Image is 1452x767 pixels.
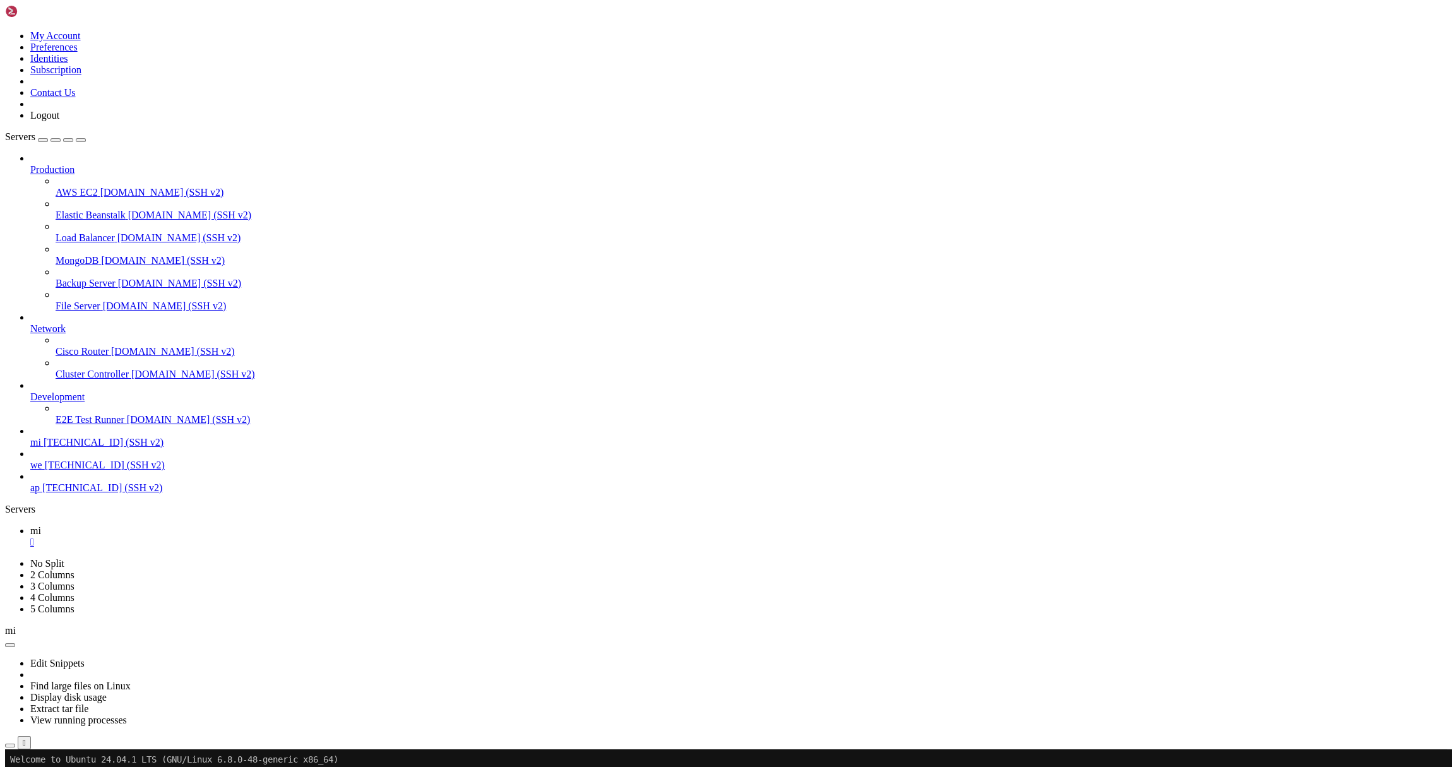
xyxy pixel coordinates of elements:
[30,581,74,592] a: 3 Columns
[5,342,1289,353] x-row: root@bizarresmash:~#
[5,90,1289,100] x-row: System load: 0.07 Processes: 108
[5,131,35,142] span: Servers
[5,216,1289,227] x-row: 207 updates can be applied immediately.
[30,460,42,470] span: we
[30,425,1447,448] li: mi [TECHNICAL_ID] (SSH v2)
[5,37,1289,47] x-row: * Management: [URL][DOMAIN_NAME]
[30,53,68,64] a: Identities
[56,414,124,425] span: E2E Test Runner
[30,164,1447,175] a: Production
[30,569,74,580] a: 2 Columns
[30,715,127,725] a: View running processes
[23,738,26,747] div: 
[56,210,126,220] span: Elastic Beanstalk
[30,592,74,603] a: 4 Columns
[5,5,78,18] img: Shellngn
[30,153,1447,312] li: Production
[56,289,1447,312] li: File Server [DOMAIN_NAME] (SSH v2)
[56,187,1447,198] a: AWS EC2 [DOMAIN_NAME] (SSH v2)
[56,175,1447,198] li: AWS EC2 [DOMAIN_NAME] (SSH v2)
[128,210,252,220] span: [DOMAIN_NAME] (SSH v2)
[5,5,1289,16] x-row: Welcome to Ubuntu 24.04.1 LTS (GNU/Linux 6.8.0-48-generic x86_64)
[101,255,225,266] span: [DOMAIN_NAME] (SSH v2)
[56,221,1447,244] li: Load Balancer [DOMAIN_NAME] (SSH v2)
[56,278,116,288] span: Backup Server
[30,323,1447,335] a: Network
[18,736,31,749] button: 
[5,142,1289,153] x-row: * Strictly confined Kubernetes makes edge and IoT secure. Learn how MicroK8s
[30,110,59,121] a: Logout
[5,100,1289,110] x-row: Usage of /: 49.4% of 29.44GB Users logged in: 1
[56,232,1447,244] a: Load Balancer [DOMAIN_NAME] (SSH v2)
[5,268,1289,279] x-row: See [URL][DOMAIN_NAME] or run: sudo pro status
[56,369,1447,380] a: Cluster Controller [DOMAIN_NAME] (SSH v2)
[5,504,1447,515] div: Servers
[56,300,1447,312] a: File Server [DOMAIN_NAME] (SSH v2)
[56,255,98,266] span: MongoDB
[30,30,81,41] a: My Account
[111,346,235,357] span: [DOMAIN_NAME] (SSH v2)
[5,300,1289,311] x-row: The list of available updates is more than a week old.
[30,64,81,75] a: Subscription
[5,311,1289,321] x-row: To check for new updates run: sudo apt update
[5,226,1289,237] x-row: 113 of these updates are standard security updates.
[5,26,1289,37] x-row: * Documentation: [URL][DOMAIN_NAME]
[5,237,1289,247] x-row: To see these additional updates run: apt list --upgradable
[118,278,242,288] span: [DOMAIN_NAME] (SSH v2)
[5,47,1289,58] x-row: * Support: [URL][DOMAIN_NAME]
[100,187,224,198] span: [DOMAIN_NAME] (SSH v2)
[56,346,1447,357] a: Cisco Router [DOMAIN_NAME] (SSH v2)
[56,357,1447,380] li: Cluster Controller [DOMAIN_NAME] (SSH v2)
[117,342,122,353] div: (21, 32)
[56,278,1447,289] a: Backup Server [DOMAIN_NAME] (SSH v2)
[56,266,1447,289] li: Backup Server [DOMAIN_NAME] (SSH v2)
[30,482,1447,494] a: ap [TECHNICAL_ID] (SSH v2)
[30,437,41,448] span: mi
[103,300,227,311] span: [DOMAIN_NAME] (SSH v2)
[56,335,1447,357] li: Cisco Router [DOMAIN_NAME] (SSH v2)
[30,460,1447,471] a: we [TECHNICAL_ID] (SSH v2)
[30,603,74,614] a: 5 Columns
[42,482,162,493] span: [TECHNICAL_ID] (SSH v2)
[30,448,1447,471] li: we [TECHNICAL_ID] (SSH v2)
[56,255,1447,266] a: MongoDB [DOMAIN_NAME] (SSH v2)
[131,369,255,379] span: [DOMAIN_NAME] (SSH v2)
[30,482,40,493] span: ap
[30,537,1447,548] a: 
[5,121,1289,132] x-row: Swap usage: 49% IPv6 address for ens3: [TECHNICAL_ID]
[30,87,76,98] a: Contact Us
[30,312,1447,380] li: Network
[30,525,41,536] span: mi
[117,232,241,243] span: [DOMAIN_NAME] (SSH v2)
[5,68,1289,79] x-row: System information as of [DATE]
[56,346,109,357] span: Cisco Router
[56,369,129,379] span: Cluster Controller
[5,153,1289,164] x-row: just raised the bar for easy, resilient and secure K8s cluster deployment.
[5,174,1289,184] x-row: [URL][DOMAIN_NAME]
[5,331,1289,342] x-row: Last login: [DATE] from [TECHNICAL_ID]
[5,194,1289,205] x-row: Expanded Security Maintenance for Applications is not enabled.
[127,414,251,425] span: [DOMAIN_NAME] (SSH v2)
[30,703,88,714] a: Extract tar file
[30,658,85,669] a: Edit Snippets
[30,692,107,703] a: Display disk usage
[56,187,98,198] span: AWS EC2
[30,525,1447,548] a: mi
[56,414,1447,425] a: E2E Test Runner [DOMAIN_NAME] (SSH v2)
[56,232,115,243] span: Load Balancer
[56,198,1447,221] li: Elastic Beanstalk [DOMAIN_NAME] (SSH v2)
[45,460,165,470] span: [TECHNICAL_ID] (SSH v2)
[5,131,86,142] a: Servers
[30,42,78,52] a: Preferences
[5,258,1289,269] x-row: Enable ESM Apps to receive additional future security updates.
[30,471,1447,494] li: ap [TECHNICAL_ID] (SSH v2)
[56,210,1447,221] a: Elastic Beanstalk [DOMAIN_NAME] (SSH v2)
[30,391,85,402] span: Development
[56,403,1447,425] li: E2E Test Runner [DOMAIN_NAME] (SSH v2)
[56,300,100,311] span: File Server
[44,437,164,448] span: [TECHNICAL_ID] (SSH v2)
[30,391,1447,403] a: Development
[56,244,1447,266] li: MongoDB [DOMAIN_NAME] (SSH v2)
[5,625,16,636] span: mi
